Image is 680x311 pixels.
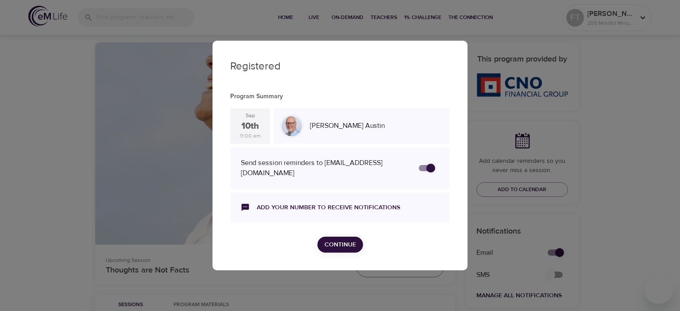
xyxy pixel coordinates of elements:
button: Continue [317,237,363,253]
span: Continue [325,239,356,250]
a: Add your number to receive notifications [257,203,400,212]
div: [PERSON_NAME] Austin [306,117,446,134]
div: 11:00 am [240,132,261,140]
p: Program Summary [230,92,450,101]
p: Registered [230,58,450,74]
div: Sep [246,112,255,119]
div: Send session reminders to [EMAIL_ADDRESS][DOMAIN_NAME] [241,158,410,178]
div: 10th [241,120,259,133]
